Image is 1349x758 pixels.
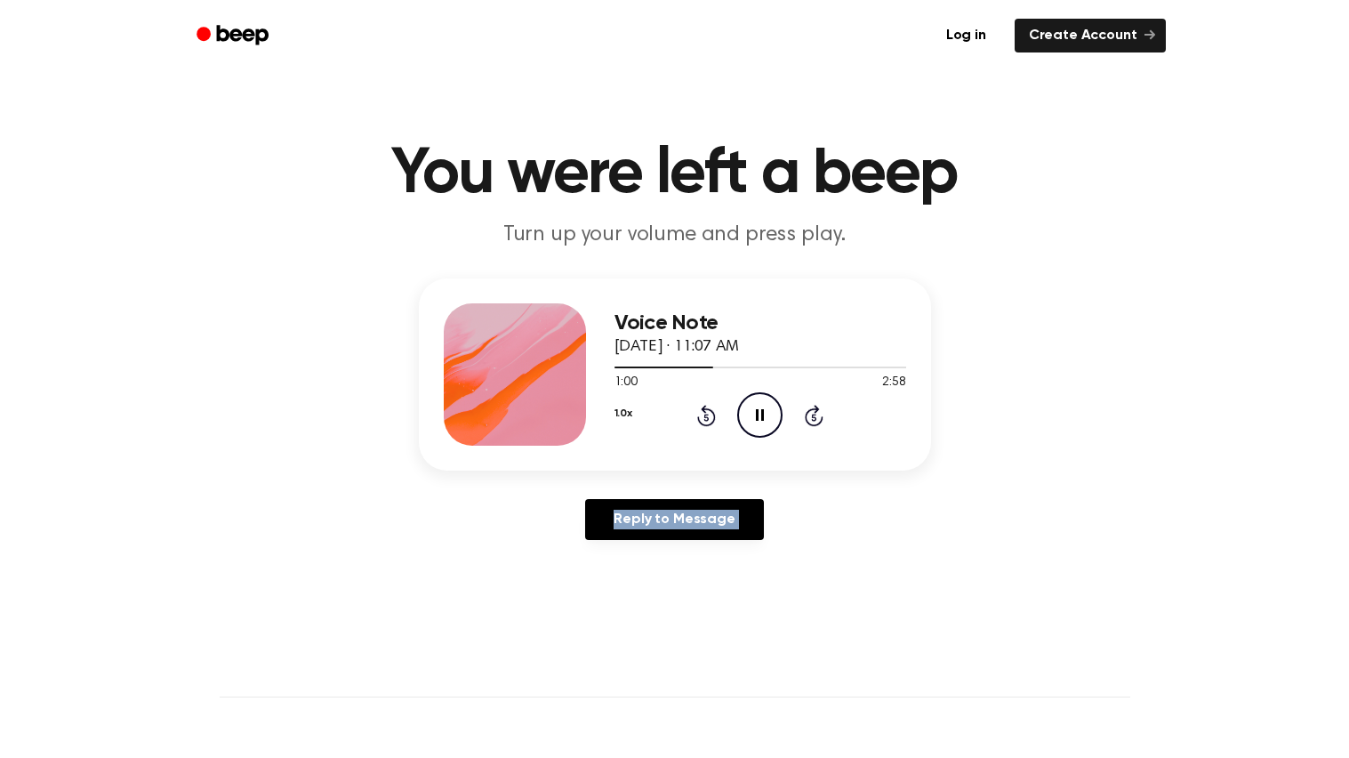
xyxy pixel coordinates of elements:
a: Reply to Message [585,499,763,540]
button: 1.0x [614,399,632,429]
a: Create Account [1015,19,1166,52]
h1: You were left a beep [220,142,1130,206]
a: Log in [928,15,1004,56]
p: Turn up your volume and press play. [333,221,1016,250]
span: 2:58 [882,374,905,392]
h3: Voice Note [614,311,906,335]
a: Beep [184,19,285,53]
span: 1:00 [614,374,638,392]
span: [DATE] · 11:07 AM [614,339,739,355]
